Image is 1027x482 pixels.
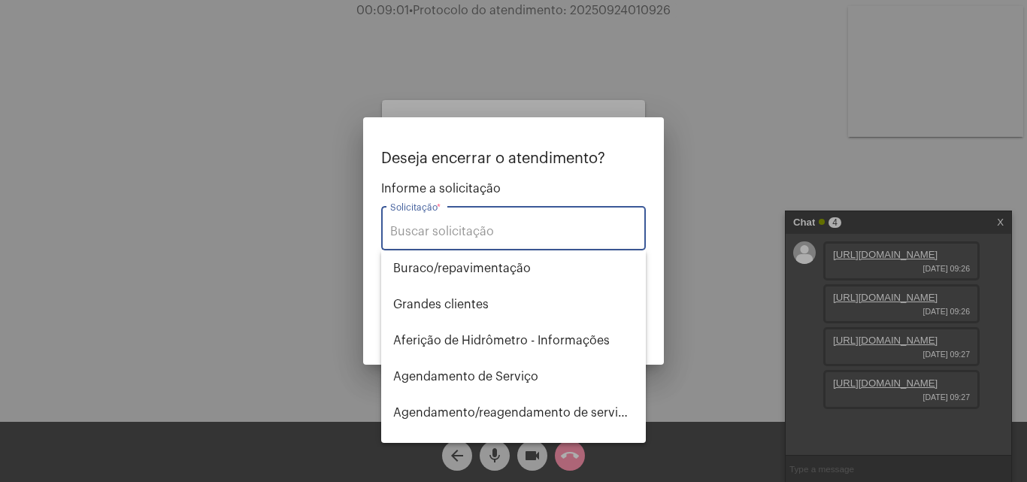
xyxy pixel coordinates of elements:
[381,182,646,196] span: Informe a solicitação
[393,323,634,359] span: Aferição de Hidrômetro - Informações
[393,431,634,467] span: Alterar nome do usuário na fatura
[393,395,634,431] span: Agendamento/reagendamento de serviços - informações
[390,225,637,238] input: Buscar solicitação
[393,250,634,286] span: ⁠Buraco/repavimentação
[393,359,634,395] span: Agendamento de Serviço
[381,150,646,167] p: Deseja encerrar o atendimento?
[393,286,634,323] span: ⁠Grandes clientes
